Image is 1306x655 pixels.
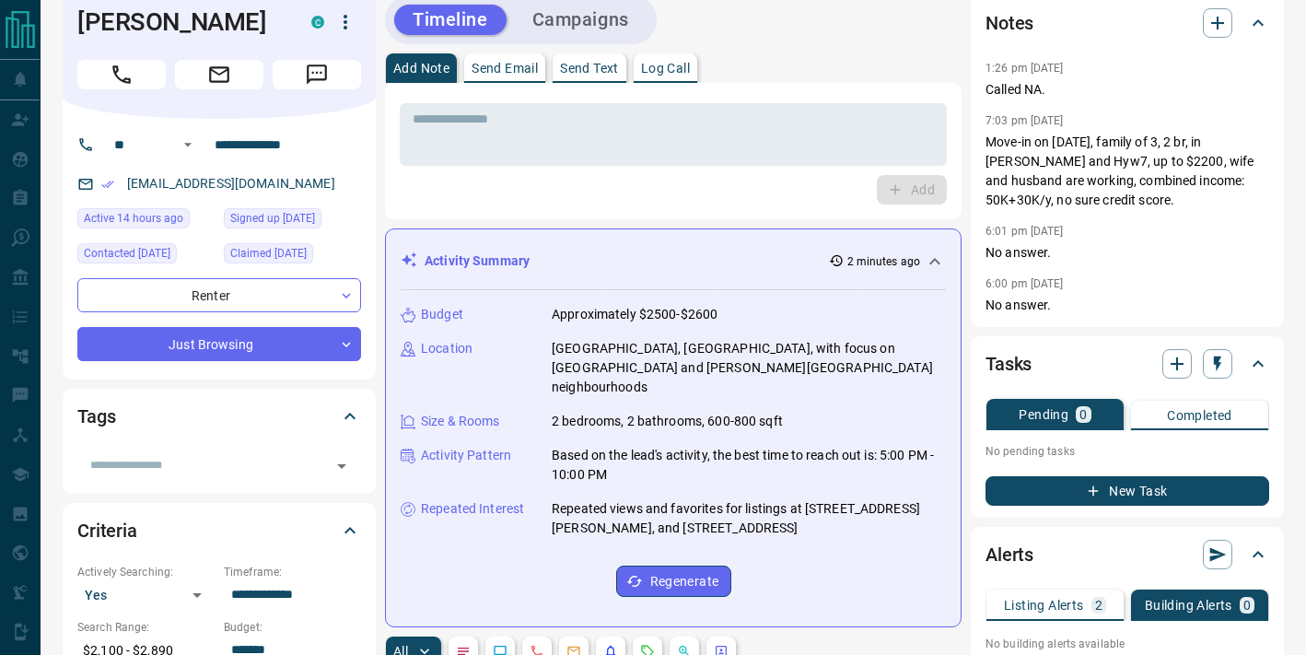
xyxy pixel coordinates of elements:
p: 0 [1079,408,1087,421]
div: Activity Summary2 minutes ago [401,244,946,278]
p: 6:01 pm [DATE] [985,225,1064,238]
p: Location [421,339,472,358]
div: Tue Mar 08 2022 [77,243,215,269]
p: 2 [1095,599,1102,612]
p: No building alerts available [985,636,1269,652]
p: Activity Pattern [421,446,511,465]
div: Just Browsing [77,327,361,361]
button: Regenerate [616,566,731,597]
div: Criteria [77,509,361,553]
p: Send Text [560,62,619,75]
h1: [PERSON_NAME] [77,7,284,37]
h2: Alerts [985,540,1033,569]
p: Pending [1019,408,1068,421]
p: Search Range: [77,619,215,636]
span: Contacted [DATE] [84,244,170,263]
p: [GEOGRAPHIC_DATA], [GEOGRAPHIC_DATA], with focus on [GEOGRAPHIC_DATA] and [PERSON_NAME][GEOGRAPHI... [552,339,946,397]
span: Message [273,60,361,89]
p: Activity Summary [425,251,530,271]
p: 1:26 pm [DATE] [985,62,1064,75]
div: Sat Dec 04 2021 [224,208,361,234]
p: Listing Alerts [1004,599,1084,612]
div: Mon Sep 15 2025 [77,208,215,234]
a: [EMAIL_ADDRESS][DOMAIN_NAME] [127,176,335,191]
p: Approximately $2500-$2600 [552,305,717,324]
p: Log Call [641,62,690,75]
span: Active 14 hours ago [84,209,183,228]
p: Add Note [393,62,449,75]
p: Building Alerts [1145,599,1232,612]
p: Move-in on [DATE], family of 3, 2 br, in [PERSON_NAME] and Hyw7, up to $2200, wife and husband ar... [985,133,1269,210]
button: Open [329,453,355,479]
span: Claimed [DATE] [230,244,307,263]
svg: Email Verified [101,178,114,191]
p: 7:03 pm [DATE] [985,114,1064,127]
div: Yes [77,580,215,610]
div: Wed Feb 07 2024 [224,243,361,269]
p: Repeated Interest [421,499,524,519]
span: Email [175,60,263,89]
p: Completed [1167,409,1232,422]
p: Timeframe: [224,564,361,580]
div: Notes [985,1,1269,45]
p: No answer. [985,243,1269,263]
button: Timeline [394,5,507,35]
span: Signed up [DATE] [230,209,315,228]
p: Repeated views and favorites for listings at [STREET_ADDRESS][PERSON_NAME], and [STREET_ADDRESS] [552,499,946,538]
p: No pending tasks [985,438,1269,465]
h2: Tasks [985,349,1032,379]
h2: Notes [985,8,1033,38]
p: Budget: [224,619,361,636]
p: 2 bedrooms, 2 bathrooms, 600-800 sqft [552,412,783,431]
div: Tags [77,394,361,439]
p: No answer. [985,296,1269,315]
div: Tasks [985,342,1269,386]
button: New Task [985,476,1269,506]
p: Actively Searching: [77,564,215,580]
div: condos.ca [311,16,324,29]
h2: Criteria [77,516,137,545]
button: Open [177,134,199,156]
div: Alerts [985,532,1269,577]
h2: Tags [77,402,115,431]
p: 6:00 pm [DATE] [985,277,1064,290]
p: 2 minutes ago [847,253,920,270]
p: 0 [1243,599,1251,612]
p: Based on the lead's activity, the best time to reach out is: 5:00 PM - 10:00 PM [552,446,946,485]
div: Renter [77,278,361,312]
span: Call [77,60,166,89]
p: Send Email [472,62,538,75]
button: Campaigns [514,5,647,35]
p: Called NA. [985,80,1269,99]
p: Size & Rooms [421,412,500,431]
p: Budget [421,305,463,324]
